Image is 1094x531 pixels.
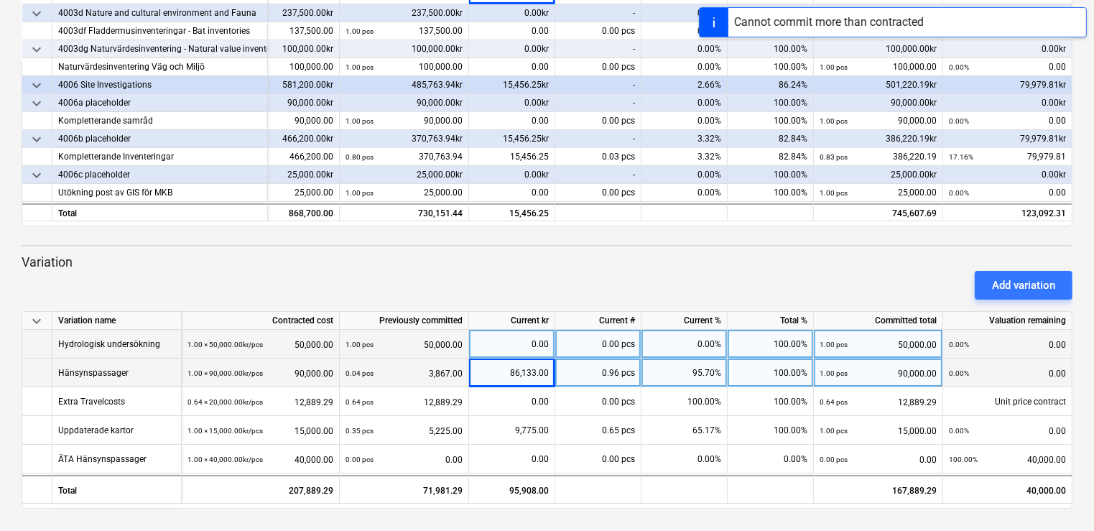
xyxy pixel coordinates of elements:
div: 82.84% [728,148,814,166]
div: 15,000.00 [187,416,333,445]
div: 100.00% [728,416,814,445]
div: 485,763.94kr [340,76,469,94]
small: 1.00 pcs [346,63,374,71]
div: Total [52,203,268,221]
div: 100.00% [728,387,814,416]
div: 25,000.00kr [340,166,469,184]
small: 0.00% [949,369,969,377]
div: 25,000.00 [820,184,937,202]
div: Valuation remaining [943,312,1072,330]
div: 100.00% [728,184,814,202]
div: Extra Travelcosts [58,387,125,415]
small: 1.00 pcs [820,369,848,377]
div: 100.00% [728,166,814,184]
div: 0.00% [728,445,814,474]
div: Add variation [992,276,1055,295]
div: 0.00 pcs [555,22,641,40]
div: - [555,166,641,184]
div: 123,092.31 [949,205,1066,223]
div: 50,000.00 [187,330,333,359]
p: Variation [22,254,1072,271]
small: 0.83 pcs [820,153,848,161]
div: 4003dg Naturvärdesinventering - Natural value inventory [58,40,261,58]
div: 90,000.00 [187,359,333,388]
div: 0.03 pcs [555,148,641,166]
div: 3.32% [641,130,728,148]
div: 79,979.81kr [943,130,1072,148]
div: 71,981.29 [340,475,469,504]
div: 0.00 [469,184,555,202]
div: 0.00 [469,58,555,76]
div: Kompletterande Inventeringar [58,148,261,166]
div: 137,500.00 [346,22,463,40]
div: - [555,130,641,148]
small: 0.00% [949,189,969,197]
div: 0.00kr [943,166,1072,184]
div: Total [52,475,182,504]
div: 79,979.81kr [943,76,1072,94]
div: 0.00% [641,40,728,58]
div: 100.00% [728,58,814,76]
div: 4006 Site Investigations [58,76,261,94]
small: 0.00% [949,63,969,71]
div: - [555,4,641,22]
div: 0.00kr [943,40,1072,58]
div: 90,000.00kr [340,94,469,112]
div: 4006b placeholder [58,130,261,148]
div: 0.00 [949,330,1066,359]
div: 0.00 [475,387,549,416]
div: 9,775.00 [475,416,549,445]
div: 0.00 [949,416,1066,445]
div: 100,000.00kr [814,40,943,58]
small: 0.80 pcs [346,153,374,161]
div: 0.00kr [469,4,555,22]
div: 167,889.29 [814,475,943,504]
div: 0.00% [641,94,728,112]
div: 40,000.00 [949,445,1066,474]
div: 0.00 [949,359,1066,388]
small: 1.00 pcs [820,63,848,71]
div: Unit price contract [943,387,1072,416]
div: 25,000.00 [346,184,463,202]
div: 0.00 [949,58,1066,76]
span: keyboard_arrow_down [28,95,45,112]
div: 0.00 [949,184,1066,202]
div: 12,889.29 [346,387,463,417]
div: 15,000.00 [820,416,937,445]
div: 79,979.81 [949,148,1066,166]
small: 1.00 pcs [820,427,848,435]
div: Committed total [814,312,943,330]
div: Contracted cost [182,312,340,330]
div: 0.00 pcs [555,330,641,359]
span: keyboard_arrow_down [28,41,45,58]
small: 100.00% [949,456,978,463]
small: 1.00 × 15,000.00kr / pcs [187,427,263,435]
div: 95.70% [641,359,728,387]
div: 0.00 pcs [555,445,641,474]
div: Variation name [52,312,182,330]
span: keyboard_arrow_down [28,77,45,94]
small: 1.00 pcs [346,341,374,348]
div: 100.00% [728,112,814,130]
small: 0.00% [949,117,969,125]
div: ÄTA Hänsynspassager [58,445,147,473]
div: 3.32% [641,148,728,166]
div: 100,000.00 [346,58,463,76]
div: - [555,94,641,112]
div: 100,000.00 [820,58,937,76]
span: keyboard_arrow_down [28,313,45,330]
div: 0.00 pcs [555,184,641,202]
div: 0.00 pcs [555,58,641,76]
div: 730,151.44 [346,205,463,223]
small: 1.00 pcs [820,117,848,125]
div: 2.66% [641,76,728,94]
div: 90,000.00 [820,359,937,388]
div: 0.00 [469,112,555,130]
div: 0.00 [820,445,937,474]
div: 25,000.00kr [814,166,943,184]
div: 0.00 [475,330,549,359]
div: 237,500.00kr [340,4,469,22]
div: 0.00% [641,112,728,130]
small: 1.00 pcs [346,189,374,197]
small: 1.00 pcs [820,189,848,197]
